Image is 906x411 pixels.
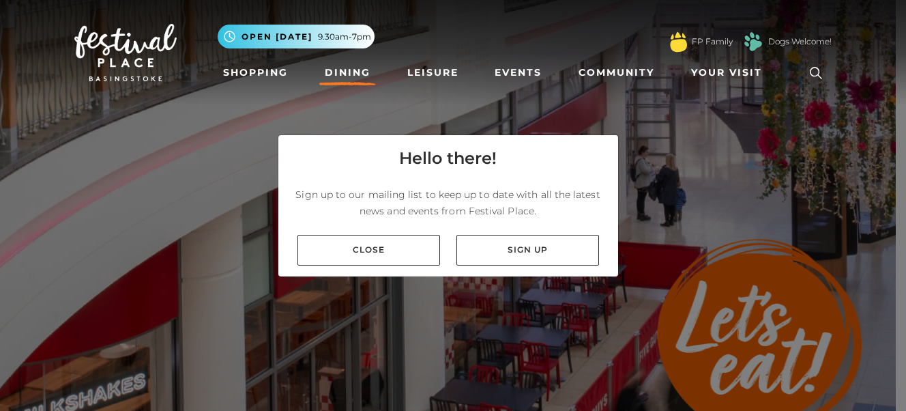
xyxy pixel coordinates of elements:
[691,66,762,80] span: Your Visit
[289,186,607,219] p: Sign up to our mailing list to keep up to date with all the latest news and events from Festival ...
[74,24,177,81] img: Festival Place Logo
[692,36,733,48] a: FP Family
[399,146,497,171] h4: Hello there!
[456,235,599,266] a: Sign up
[218,25,375,48] button: Open [DATE] 9.30am-7pm
[319,60,376,85] a: Dining
[297,235,440,266] a: Close
[242,31,312,43] span: Open [DATE]
[489,60,547,85] a: Events
[686,60,774,85] a: Your Visit
[318,31,371,43] span: 9.30am-7pm
[218,60,293,85] a: Shopping
[402,60,464,85] a: Leisure
[768,36,832,48] a: Dogs Welcome!
[573,60,660,85] a: Community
